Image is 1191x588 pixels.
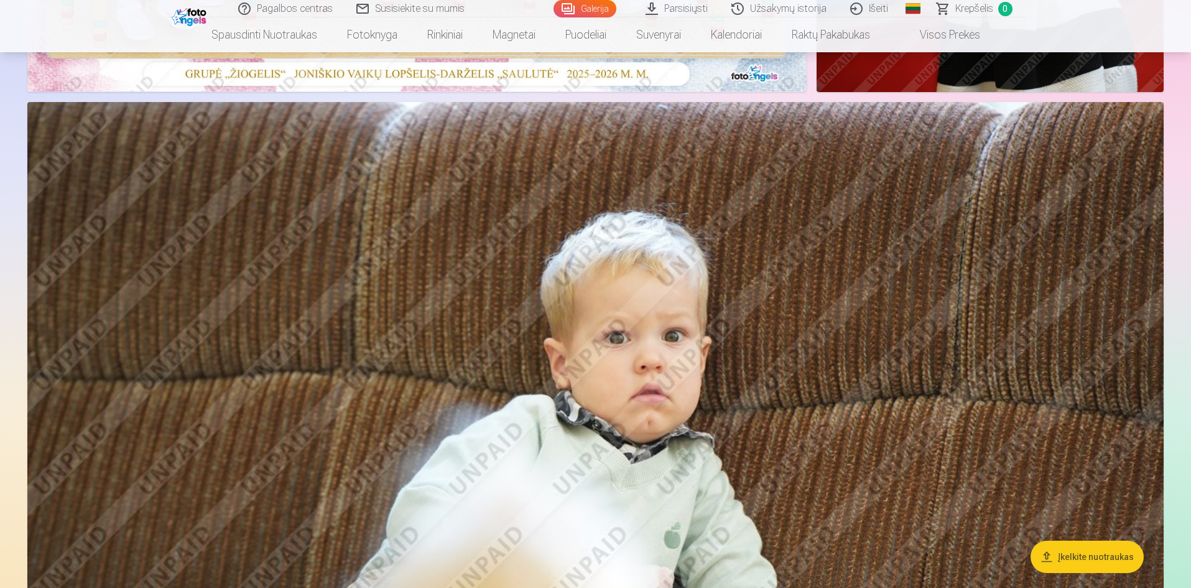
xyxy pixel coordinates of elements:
[478,17,550,52] a: Magnetai
[885,17,995,52] a: Visos prekės
[332,17,412,52] a: Fotoknyga
[621,17,696,52] a: Suvenyrai
[1031,541,1144,573] button: Įkelkite nuotraukas
[550,17,621,52] a: Puodeliai
[777,17,885,52] a: Raktų pakabukas
[998,2,1013,16] span: 0
[197,17,332,52] a: Spausdinti nuotraukas
[172,5,210,26] img: /fa2
[412,17,478,52] a: Rinkiniai
[696,17,777,52] a: Kalendoriai
[955,1,993,16] span: Krepšelis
